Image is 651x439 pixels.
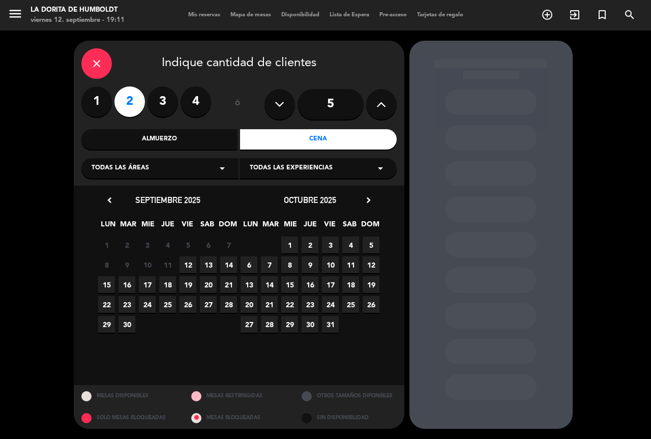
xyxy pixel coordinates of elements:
[119,237,135,253] span: 2
[74,407,184,429] div: SOLO MESAS BLOQUEADAS
[225,12,276,18] span: Mapa de mesas
[261,276,278,293] span: 14
[91,57,103,70] i: close
[281,237,298,253] span: 1
[294,407,404,429] div: SIN DISPONIBILIDAD
[98,296,115,313] span: 22
[282,218,299,235] span: MIE
[322,237,339,253] span: 3
[8,6,23,21] i: menu
[281,256,298,273] span: 8
[159,218,176,235] span: JUE
[114,86,145,117] label: 2
[180,276,196,293] span: 19
[74,385,184,407] div: MESAS DISPONIBLES
[216,162,228,174] i: arrow_drop_down
[361,218,378,235] span: DOM
[81,129,238,150] div: Almuerzo
[342,296,359,313] span: 25
[8,6,23,25] button: menu
[569,9,581,21] i: exit_to_app
[342,256,359,273] span: 11
[541,9,553,21] i: add_circle_outline
[321,218,338,235] span: VIE
[363,256,379,273] span: 12
[261,296,278,313] span: 21
[322,256,339,273] span: 10
[302,276,318,293] span: 16
[184,385,294,407] div: MESAS RESTRINGIDAS
[302,218,318,235] span: JUE
[322,316,339,333] span: 31
[159,237,176,253] span: 4
[139,218,156,235] span: MIE
[31,15,125,25] div: viernes 12. septiembre - 19:11
[119,316,135,333] span: 30
[220,256,237,273] span: 14
[363,276,379,293] span: 19
[180,296,196,313] span: 26
[219,218,235,235] span: DOM
[184,407,294,429] div: MESAS BLOQUEADAS
[624,9,636,21] i: search
[262,218,279,235] span: MAR
[302,296,318,313] span: 23
[200,256,217,273] span: 13
[98,256,115,273] span: 8
[119,256,135,273] span: 9
[412,12,468,18] span: Tarjetas de regalo
[139,276,156,293] span: 17
[281,276,298,293] span: 15
[181,86,211,117] label: 4
[242,218,259,235] span: LUN
[31,5,125,15] div: La Dorita de Humboldt
[363,296,379,313] span: 26
[92,163,149,173] span: Todas las áreas
[596,9,608,21] i: turned_in_not
[241,276,257,293] span: 13
[276,12,324,18] span: Disponibilidad
[81,86,112,117] label: 1
[200,237,217,253] span: 6
[241,256,257,273] span: 6
[374,162,387,174] i: arrow_drop_down
[220,276,237,293] span: 21
[139,296,156,313] span: 24
[98,276,115,293] span: 15
[281,316,298,333] span: 29
[324,12,374,18] span: Lista de Espera
[302,237,318,253] span: 2
[281,296,298,313] span: 22
[322,296,339,313] span: 24
[120,218,136,235] span: MAR
[241,296,257,313] span: 20
[342,276,359,293] span: 18
[159,256,176,273] span: 11
[183,12,225,18] span: Mis reservas
[294,385,404,407] div: OTROS TAMAÑOS DIPONIBLES
[100,218,116,235] span: LUN
[302,256,318,273] span: 9
[250,163,333,173] span: Todas las experiencias
[179,218,196,235] span: VIE
[98,237,115,253] span: 1
[284,195,336,205] span: octubre 2025
[139,256,156,273] span: 10
[220,296,237,313] span: 28
[135,195,200,205] span: septiembre 2025
[119,296,135,313] span: 23
[81,48,397,79] div: Indique cantidad de clientes
[147,86,178,117] label: 3
[220,237,237,253] span: 7
[342,237,359,253] span: 4
[200,296,217,313] span: 27
[341,218,358,235] span: SAB
[261,316,278,333] span: 28
[240,129,397,150] div: Cena
[199,218,216,235] span: SAB
[98,316,115,333] span: 29
[139,237,156,253] span: 3
[180,237,196,253] span: 5
[374,12,412,18] span: Pre-acceso
[159,276,176,293] span: 18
